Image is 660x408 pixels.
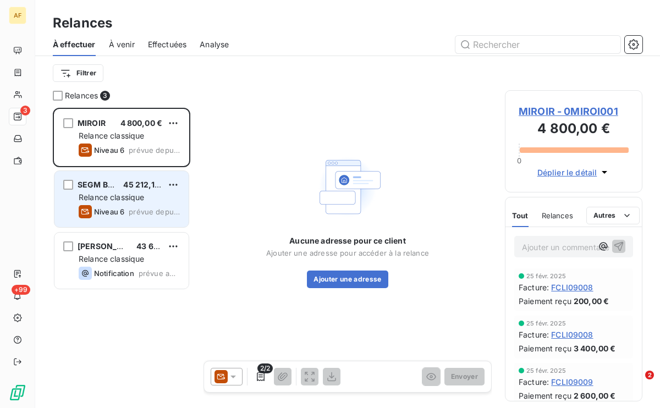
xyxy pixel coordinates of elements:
[9,384,26,401] img: Logo LeanPay
[519,282,549,293] span: Facture :
[120,118,163,128] span: 4 800,00 €
[512,211,529,220] span: Tout
[20,106,30,115] span: 3
[574,295,609,307] span: 200,00 €
[79,131,145,140] span: Relance classique
[551,282,593,293] span: FCLI09008
[12,285,30,295] span: +99
[53,64,103,82] button: Filtrer
[94,269,134,278] span: Notification
[78,180,119,189] span: SEGM BHV
[551,329,593,340] span: FCLI09008
[307,271,388,288] button: Ajouter une adresse
[257,363,273,373] span: 2/2
[519,390,571,401] span: Paiement reçu
[517,156,521,165] span: 0
[526,273,566,279] span: 25 févr. 2025
[109,39,135,50] span: À venir
[574,390,616,401] span: 2 600,00 €
[78,241,169,251] span: [PERSON_NAME] GmbH
[534,166,614,179] button: Déplier le détail
[519,376,549,388] span: Facture :
[623,371,649,397] iframe: Intercom live chat
[79,254,145,263] span: Relance classique
[129,207,180,216] span: prévue depuis 104 jours
[312,152,383,222] img: Empty state
[519,343,571,354] span: Paiement reçu
[79,192,145,202] span: Relance classique
[519,104,629,119] span: MIROIR - 0MIROI001
[574,343,616,354] span: 3 400,00 €
[200,39,229,50] span: Analyse
[53,13,112,33] h3: Relances
[586,207,640,224] button: Autres
[526,320,566,327] span: 25 févr. 2025
[444,368,485,385] button: Envoyer
[53,108,190,408] div: grid
[78,118,106,128] span: MIROIR
[551,376,593,388] span: FCLI09009
[148,39,187,50] span: Effectuées
[289,235,405,246] span: Aucune adresse pour ce client
[123,180,167,189] span: 45 212,15 €
[455,36,620,53] input: Rechercher
[136,241,184,251] span: 43 680,84 €
[139,269,180,278] span: prévue aujourd’hui
[9,7,26,24] div: AF
[94,146,124,155] span: Niveau 6
[645,371,654,379] span: 2
[129,146,180,155] span: prévue depuis 114 jours
[53,39,96,50] span: À effectuer
[519,329,549,340] span: Facture :
[100,91,110,101] span: 3
[65,90,98,101] span: Relances
[94,207,124,216] span: Niveau 6
[526,367,566,374] span: 25 févr. 2025
[542,211,573,220] span: Relances
[519,295,571,307] span: Paiement reçu
[519,119,629,141] h3: 4 800,00 €
[266,249,429,257] span: Ajouter une adresse pour accéder à la relance
[537,167,597,178] span: Déplier le détail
